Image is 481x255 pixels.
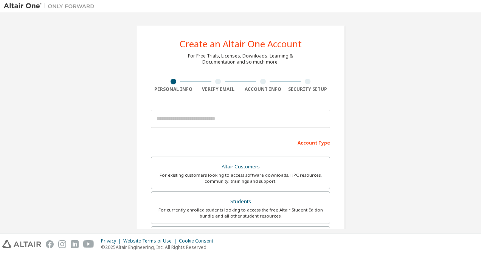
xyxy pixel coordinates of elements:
[58,240,66,248] img: instagram.svg
[180,39,302,48] div: Create an Altair One Account
[156,172,325,184] div: For existing customers looking to access software downloads, HPC resources, community, trainings ...
[4,2,98,10] img: Altair One
[123,238,179,244] div: Website Terms of Use
[46,240,54,248] img: facebook.svg
[188,53,293,65] div: For Free Trials, Licenses, Downloads, Learning & Documentation and so much more.
[196,86,241,92] div: Verify Email
[2,240,41,248] img: altair_logo.svg
[156,162,325,172] div: Altair Customers
[101,238,123,244] div: Privacy
[240,86,285,92] div: Account Info
[179,238,218,244] div: Cookie Consent
[285,86,330,92] div: Security Setup
[151,86,196,92] div: Personal Info
[156,196,325,207] div: Students
[151,136,330,148] div: Account Type
[71,240,79,248] img: linkedin.svg
[83,240,94,248] img: youtube.svg
[156,207,325,219] div: For currently enrolled students looking to access the free Altair Student Edition bundle and all ...
[101,244,218,250] p: © 2025 Altair Engineering, Inc. All Rights Reserved.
